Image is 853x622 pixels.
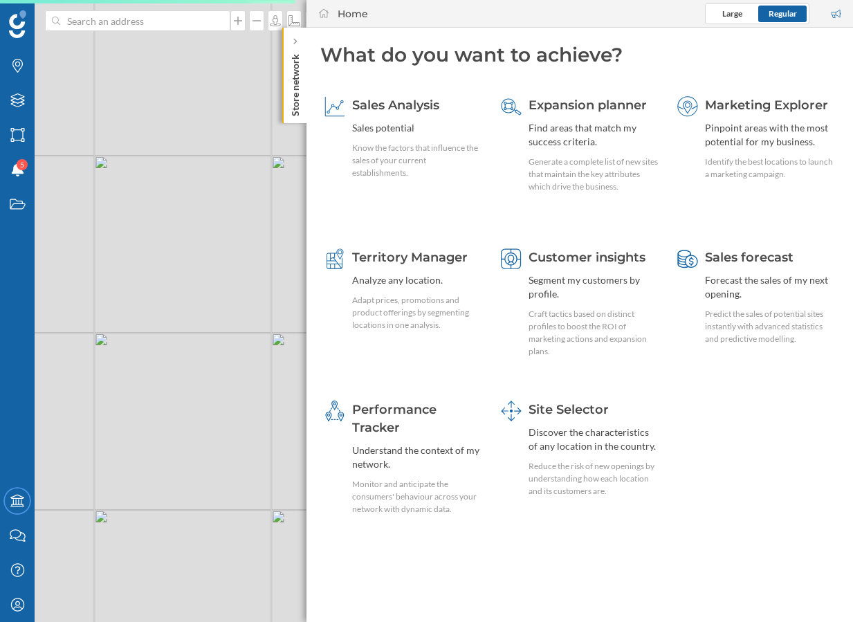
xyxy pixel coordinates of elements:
span: Sales Analysis [352,98,439,113]
span: Large [722,8,742,19]
div: Home [338,7,368,21]
div: Segment my customers by profile. [529,273,659,301]
div: What do you want to achieve? [320,42,839,68]
img: customer-intelligence.svg [501,248,522,269]
div: Discover the characteristics of any location in the country. [529,426,659,453]
div: Analyze any location. [352,273,482,287]
div: Understand the context of my network. [352,443,482,471]
span: Site Selector [529,402,609,417]
div: Adapt prices, promotions and product offerings by segmenting locations in one analysis. [352,294,482,331]
div: Reduce the risk of new openings by understanding how each location and its customers are. [529,460,659,497]
span: 5 [20,158,24,172]
div: Identify the best locations to launch a marketing campaign. [705,156,835,181]
img: explorer.svg [677,96,698,117]
img: Geoblink Logo [9,10,26,38]
span: Sales forecast [705,250,794,265]
div: Predict the sales of potential sites instantly with advanced statistics and predictive modelling. [705,308,835,345]
div: Sales potential [352,121,482,135]
div: Know the factors that influence the sales of your current establishments. [352,142,482,179]
span: Regular [769,8,797,19]
span: Marketing Explorer [705,98,828,113]
div: Find areas that match my success criteria. [529,121,659,149]
div: Craft tactics based on distinct profiles to boost the ROI of marketing actions and expansion plans. [529,308,659,358]
span: Territory Manager [352,250,468,265]
span: Expansion planner [529,98,647,113]
img: search-areas.svg [501,96,522,117]
div: Pinpoint areas with the most potential for my business. [705,121,835,149]
span: Customer insights [529,250,645,265]
img: sales-forecast.svg [677,248,698,269]
p: Store network [288,48,302,116]
img: dashboards-manager.svg [501,401,522,421]
img: territory-manager.svg [324,248,345,269]
img: monitoring-360.svg [324,401,345,421]
span: Performance Tracker [352,402,437,435]
div: Monitor and anticipate the consumers' behaviour across your network with dynamic data. [352,478,482,515]
div: Generate a complete list of new sites that maintain the key attributes which drive the business. [529,156,659,193]
div: Forecast the sales of my next opening. [705,273,835,301]
img: sales-explainer.svg [324,96,345,117]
